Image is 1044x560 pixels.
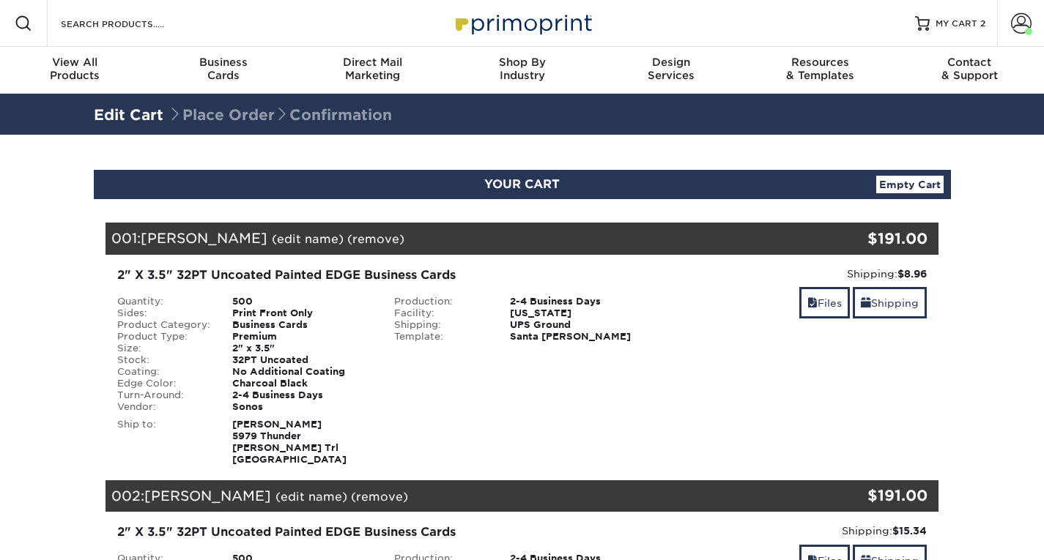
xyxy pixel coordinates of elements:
div: 500 [221,296,383,307]
div: & Templates [746,56,895,82]
span: [PERSON_NAME] [144,488,271,504]
div: Charcoal Black [221,378,383,389]
div: Template: [383,331,499,343]
strong: $15.34 [892,525,927,537]
div: Coating: [106,366,222,378]
span: Contact [895,56,1044,69]
div: Industry [448,56,597,82]
a: Direct MailMarketing [298,47,448,94]
input: SEARCH PRODUCTS..... [59,15,202,32]
strong: $8.96 [897,268,927,280]
div: $191.00 [800,228,928,250]
div: No Additional Coating [221,366,383,378]
div: Vendor: [106,401,222,413]
div: Size: [106,343,222,354]
span: Shop By [448,56,597,69]
div: 001: [105,223,800,255]
div: 2-4 Business Days [499,296,661,307]
a: (edit name) [275,490,347,504]
span: files [807,297,818,309]
a: Shop ByIndustry [448,47,597,94]
a: Contact& Support [895,47,1044,94]
div: 2" X 3.5" 32PT Uncoated Painted EDGE Business Cards [117,523,650,541]
img: Primoprint [449,7,596,39]
div: Shipping: [672,523,928,538]
div: Product Category: [106,319,222,331]
span: Resources [746,56,895,69]
div: Marketing [298,56,448,82]
span: 2 [980,18,985,29]
span: shipping [861,297,871,309]
a: (remove) [347,232,404,246]
span: [PERSON_NAME] [141,230,267,246]
div: Business Cards [221,319,383,331]
div: Premium [221,331,383,343]
div: Facility: [383,307,499,319]
div: Santa [PERSON_NAME] [499,331,661,343]
div: Edge Color: [106,378,222,389]
a: DesignServices [596,47,746,94]
div: Stock: [106,354,222,366]
div: 2-4 Business Days [221,389,383,401]
a: Resources& Templates [746,47,895,94]
div: 2" X 3.5" 32PT Uncoated Painted EDGE Business Cards [117,266,650,284]
div: Shipping: [383,319,499,331]
div: Product Type: [106,331,222,343]
div: Print Front Only [221,307,383,319]
span: MY CART [936,18,977,30]
span: Place Order Confirmation [168,106,392,124]
span: YOUR CART [484,177,560,191]
div: Quantity: [106,296,222,307]
span: Business [149,56,299,69]
a: (edit name) [272,232,344,246]
span: Direct Mail [298,56,448,69]
div: UPS Ground [499,319,661,331]
strong: [PERSON_NAME] 5979 Thunder [PERSON_NAME] Trl [GEOGRAPHIC_DATA] [232,419,347,465]
div: Ship to: [106,419,222,466]
a: Edit Cart [94,106,163,124]
a: (remove) [351,490,408,504]
div: & Support [895,56,1044,82]
div: Cards [149,56,299,82]
div: Production: [383,296,499,307]
div: Sides: [106,307,222,319]
a: Empty Cart [876,176,944,193]
span: Design [596,56,746,69]
div: Services [596,56,746,82]
a: BusinessCards [149,47,299,94]
div: Sonos [221,401,383,413]
div: 2" x 3.5" [221,343,383,354]
div: Shipping: [672,266,928,281]
a: Files [799,287,850,318]
a: Shipping [853,287,927,318]
div: 32PT Uncoated [221,354,383,366]
div: Turn-Around: [106,389,222,401]
div: 002: [105,480,800,512]
div: $191.00 [800,485,928,507]
div: [US_STATE] [499,307,661,319]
